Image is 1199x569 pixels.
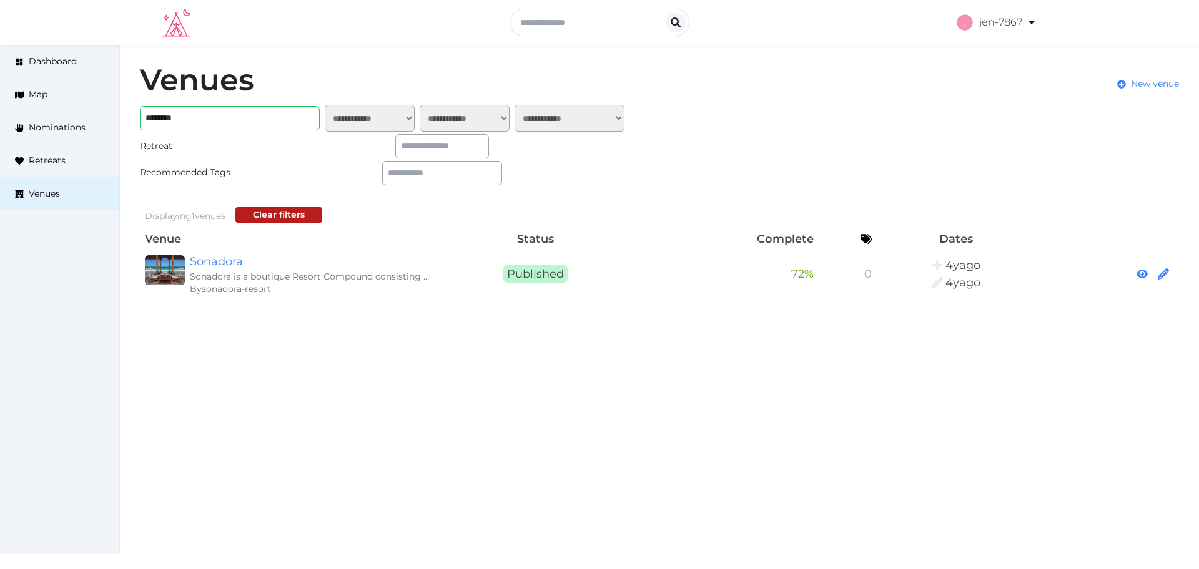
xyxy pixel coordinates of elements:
a: New venue [1117,77,1179,90]
div: Displaying venues [145,210,225,223]
span: 1 [192,210,195,221]
div: Retreat [140,140,260,153]
div: Clear filters [253,208,305,221]
span: 0 [864,267,872,281]
div: Sonadora is a boutique Resort Compound consisting of 2 luxury Villas with private pools and jacuz... [190,270,430,283]
th: Complete [637,228,819,250]
div: By sonadora-resort [190,283,430,295]
span: 7:30PM, December 19th, 2021 [945,276,980,289]
a: Sonadora [190,253,430,270]
span: 72 % [791,267,814,281]
div: Recommended Tags [140,166,260,179]
a: jen-7867 [957,5,1037,40]
th: Venue [140,228,435,250]
span: Map [29,88,47,101]
th: Dates [877,228,1037,250]
button: Clear filters [235,207,322,223]
img: Sonadora [145,255,185,285]
span: Venues [29,187,60,200]
span: 7:30PM, December 19th, 2021 [945,258,980,272]
h1: Venues [140,65,254,95]
span: Published [503,265,568,283]
span: New venue [1131,77,1179,90]
span: Retreats [29,154,66,167]
th: Status [435,228,637,250]
span: Dashboard [29,55,77,68]
span: Nominations [29,121,86,134]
